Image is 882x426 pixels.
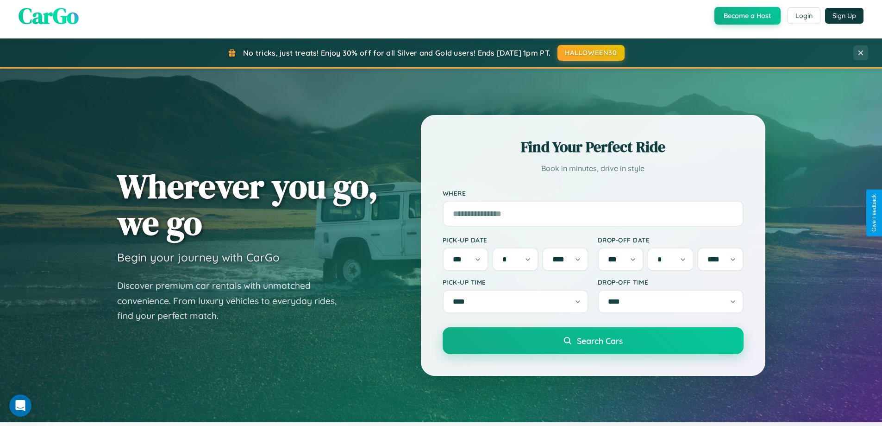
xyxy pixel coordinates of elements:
span: CarGo [19,0,79,31]
span: Search Cars [577,336,623,346]
label: Drop-off Date [598,236,744,244]
button: HALLOWEEN30 [557,45,625,61]
h3: Begin your journey with CarGo [117,250,280,264]
button: Login [788,7,820,24]
div: Give Feedback [871,194,877,232]
p: Discover premium car rentals with unmatched convenience. From luxury vehicles to everyday rides, ... [117,278,349,324]
button: Become a Host [714,7,781,25]
label: Where [443,189,744,197]
button: Sign Up [825,8,863,24]
span: No tricks, just treats! Enjoy 30% off for all Silver and Gold users! Ends [DATE] 1pm PT. [243,48,550,57]
iframe: Intercom live chat [9,394,31,417]
button: Search Cars [443,327,744,354]
h1: Wherever you go, we go [117,168,378,241]
label: Drop-off Time [598,278,744,286]
p: Book in minutes, drive in style [443,162,744,175]
label: Pick-up Date [443,236,588,244]
h2: Find Your Perfect Ride [443,137,744,157]
label: Pick-up Time [443,278,588,286]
